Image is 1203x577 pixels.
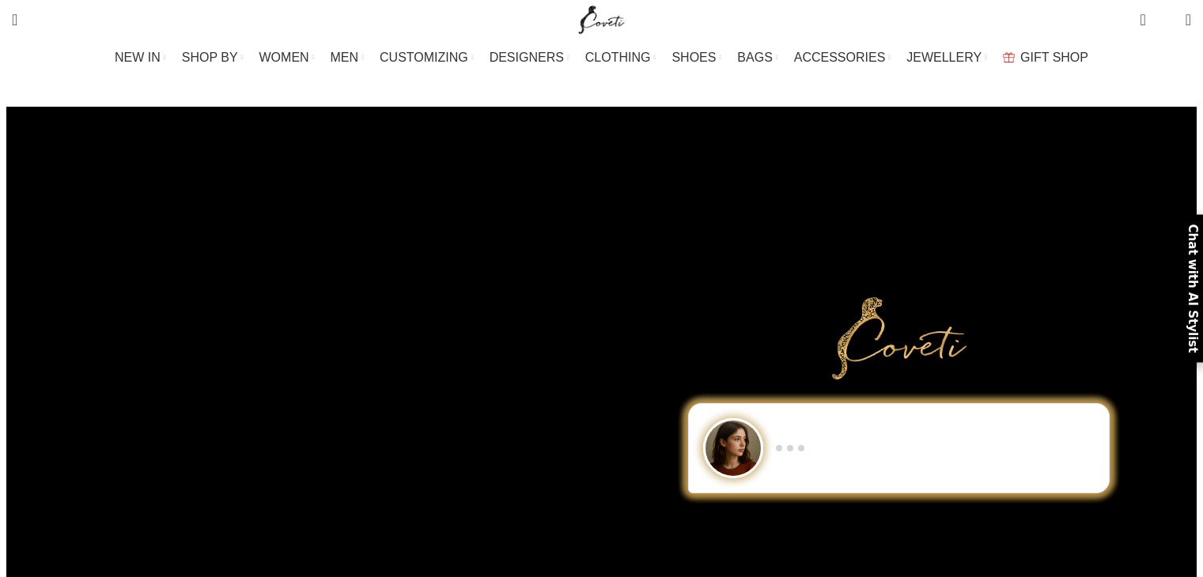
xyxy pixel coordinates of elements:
span: SHOP BY [182,50,238,65]
span: WOMEN [259,50,309,65]
a: SHOES [671,42,721,74]
a: GIFT SHOP [1003,42,1088,74]
img: GiftBag [1003,52,1015,62]
a: Site logo [575,12,628,25]
a: BAGS [737,42,777,74]
span: CUSTOMIZING [380,50,468,65]
span: 0 [1141,8,1153,20]
span: ACCESSORIES [794,50,886,65]
span: 0 [1161,16,1173,28]
a: CUSTOMIZING [380,42,474,74]
div: My Wishlist [1158,4,1174,36]
span: SHOES [671,50,716,65]
a: MEN [331,42,364,74]
span: GIFT SHOP [1020,50,1088,65]
span: CLOTHING [585,50,651,65]
a: ACCESSORIES [794,42,891,74]
a: WOMEN [259,42,315,74]
a: NEW IN [115,42,166,74]
a: 0 [1132,4,1153,36]
span: JEWELLERY [906,50,982,65]
img: Primary Gold [832,297,967,379]
div: Main navigation [4,42,1199,74]
a: CLOTHING [585,42,656,74]
a: SHOP BY [182,42,244,74]
span: MEN [331,50,359,65]
a: Search [4,4,25,36]
div: Chat to Shop demo [621,403,1177,493]
span: NEW IN [115,50,161,65]
a: JEWELLERY [906,42,987,74]
a: DESIGNERS [490,42,569,74]
span: BAGS [737,50,772,65]
span: DESIGNERS [490,50,564,65]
